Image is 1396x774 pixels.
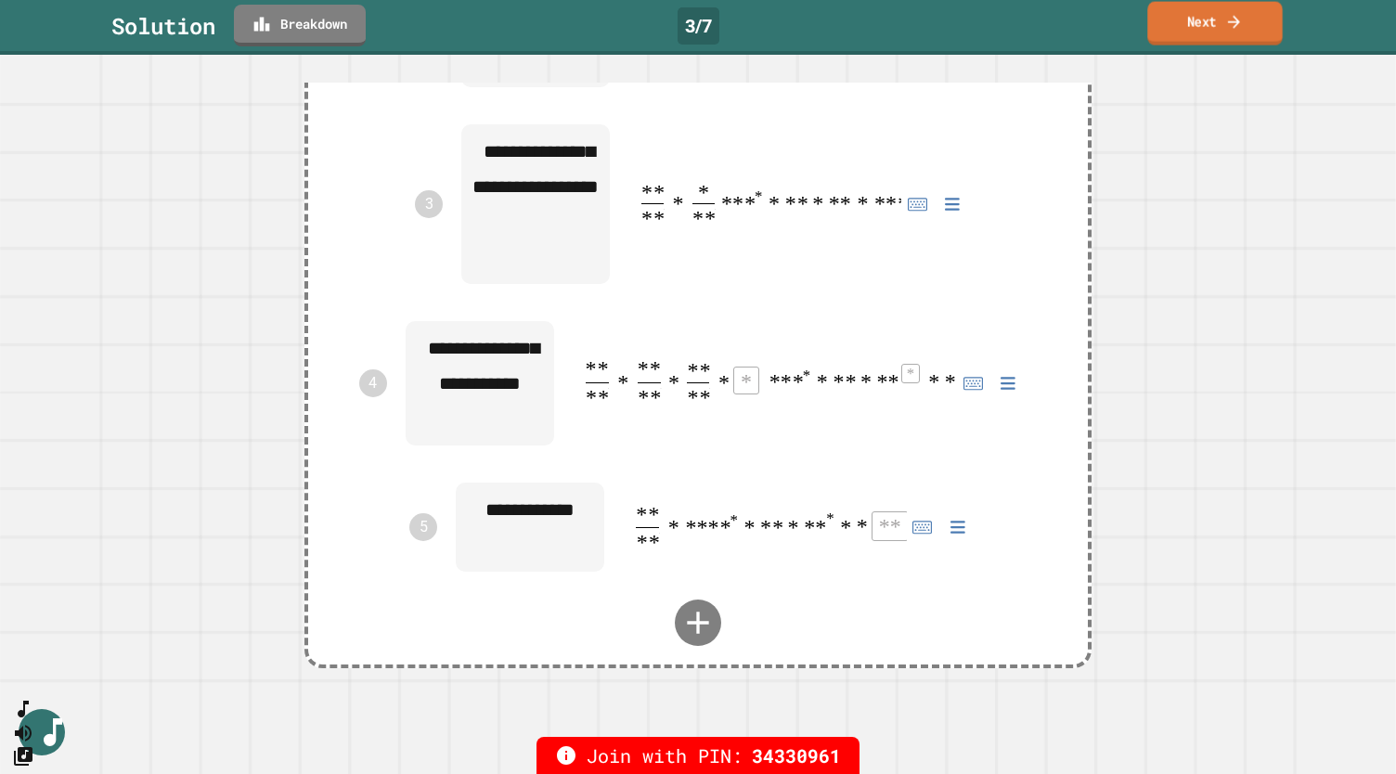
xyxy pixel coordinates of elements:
[678,7,719,45] div: 3 / 7
[12,721,34,744] button: Mute music
[359,369,387,397] a: 4
[536,737,860,774] div: Join with PIN:
[12,698,34,721] button: SpeedDial basic example
[415,190,443,218] a: 3
[752,742,841,769] span: 34330961
[234,5,366,46] a: Breakdown
[12,744,34,768] button: Change Music
[1147,2,1282,45] a: Next
[111,9,215,43] div: Solution
[409,513,437,541] a: 5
